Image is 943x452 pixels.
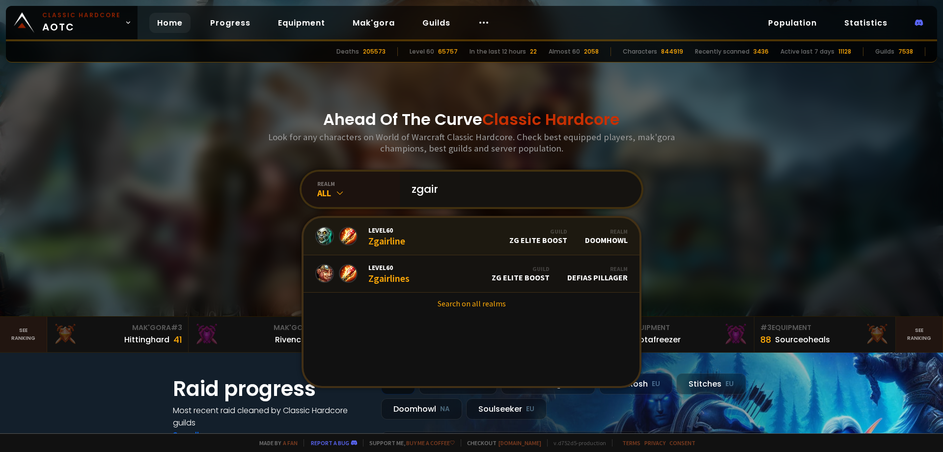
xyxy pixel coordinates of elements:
[775,333,830,346] div: Sourceoheals
[898,47,913,56] div: 7538
[725,379,734,389] small: EU
[509,228,567,245] div: ZG Elite Boost
[466,398,547,420] div: Soulseeker
[368,226,405,235] span: Level 60
[567,265,628,272] div: Realm
[509,228,567,235] div: Guild
[406,439,455,447] a: Buy me a coffee
[599,373,672,394] div: Nek'Rosh
[547,439,606,447] span: v. d752d5 - production
[270,13,333,33] a: Equipment
[567,265,628,282] div: Defias Pillager
[695,47,749,56] div: Recently scanned
[345,13,403,33] a: Mak'gora
[317,187,400,199] div: All
[896,317,943,352] a: Seeranking
[652,379,660,389] small: EU
[634,333,681,346] div: Notafreezer
[368,226,405,247] div: Zgairline
[189,317,330,352] a: Mak'Gora#2Rivench100
[760,13,825,33] a: Population
[482,108,620,130] span: Classic Hardcore
[492,265,550,272] div: Guild
[317,180,400,187] div: realm
[149,13,191,33] a: Home
[526,404,534,414] small: EU
[838,47,851,56] div: 11128
[173,373,369,404] h1: Raid progress
[336,47,359,56] div: Deaths
[304,255,639,293] a: Level60ZgairlinesGuildZG Elite BoostRealmDefias Pillager
[661,47,683,56] div: 844919
[584,47,599,56] div: 2058
[622,439,640,447] a: Terms
[669,439,695,447] a: Consent
[42,11,121,20] small: Classic Hardcore
[323,108,620,131] h1: Ahead Of The Curve
[415,13,458,33] a: Guilds
[530,47,537,56] div: 22
[173,333,182,346] div: 41
[53,323,182,333] div: Mak'Gora
[406,172,630,207] input: Search a character...
[42,11,121,34] span: AOTC
[676,373,746,394] div: Stitches
[124,333,169,346] div: Hittinghard
[623,47,657,56] div: Characters
[613,317,754,352] a: #2Equipment88Notafreezer
[173,404,369,429] h4: Most recent raid cleaned by Classic Hardcore guilds
[368,263,410,284] div: Zgairlines
[836,13,895,33] a: Statistics
[470,47,526,56] div: In the last 12 hours
[760,323,889,333] div: Equipment
[410,47,434,56] div: Level 60
[283,439,298,447] a: a fan
[264,131,679,154] h3: Look for any characters on World of Warcraft Classic Hardcore. Check best equipped players, mak'g...
[6,6,138,39] a: Classic HardcoreAOTC
[275,333,306,346] div: Rivench
[492,265,550,282] div: ZG Elite Boost
[499,439,541,447] a: [DOMAIN_NAME]
[760,323,772,332] span: # 3
[47,317,189,352] a: Mak'Gora#3Hittinghard41
[619,323,748,333] div: Equipment
[754,317,896,352] a: #3Equipment88Sourceoheals
[368,263,410,272] span: Level 60
[585,228,628,245] div: Doomhowl
[253,439,298,447] span: Made by
[363,439,455,447] span: Support me,
[438,47,458,56] div: 65757
[171,323,182,332] span: # 3
[304,293,639,314] a: Search on all realms
[875,47,894,56] div: Guilds
[363,47,386,56] div: 205573
[780,47,834,56] div: Active last 7 days
[461,439,541,447] span: Checkout
[585,228,628,235] div: Realm
[202,13,258,33] a: Progress
[760,333,771,346] div: 88
[440,404,450,414] small: NA
[173,429,237,441] a: See all progress
[304,218,639,255] a: Level60ZgairlineGuildZG Elite BoostRealmDoomhowl
[644,439,666,447] a: Privacy
[381,398,462,420] div: Doomhowl
[549,47,580,56] div: Almost 60
[194,323,324,333] div: Mak'Gora
[753,47,769,56] div: 3436
[311,439,349,447] a: Report a bug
